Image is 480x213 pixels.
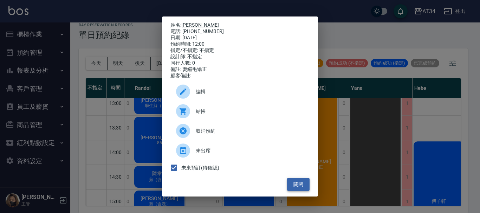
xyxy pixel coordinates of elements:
[196,108,304,115] span: 結帳
[170,54,310,60] div: 設計師: 不指定
[170,41,310,47] div: 預約時間: 12:00
[287,178,310,191] button: 關閉
[170,82,310,101] div: 編輯
[196,127,304,135] span: 取消預約
[170,141,310,160] div: 未出席
[196,88,304,95] span: 編輯
[170,101,310,121] a: 結帳
[170,73,310,79] div: 顧客備註:
[170,60,310,66] div: 同行人數: 0
[196,147,304,154] span: 未出席
[170,22,310,28] p: 姓名:
[170,66,310,73] div: 備註: 燙縮毛矯正
[181,22,219,28] a: [PERSON_NAME]
[170,47,310,54] div: 指定/不指定: 不指定
[181,164,219,172] span: 未來預訂(待確認)
[170,121,310,141] div: 取消預約
[170,28,310,35] div: 電話: [PHONE_NUMBER]
[170,35,310,41] div: 日期: [DATE]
